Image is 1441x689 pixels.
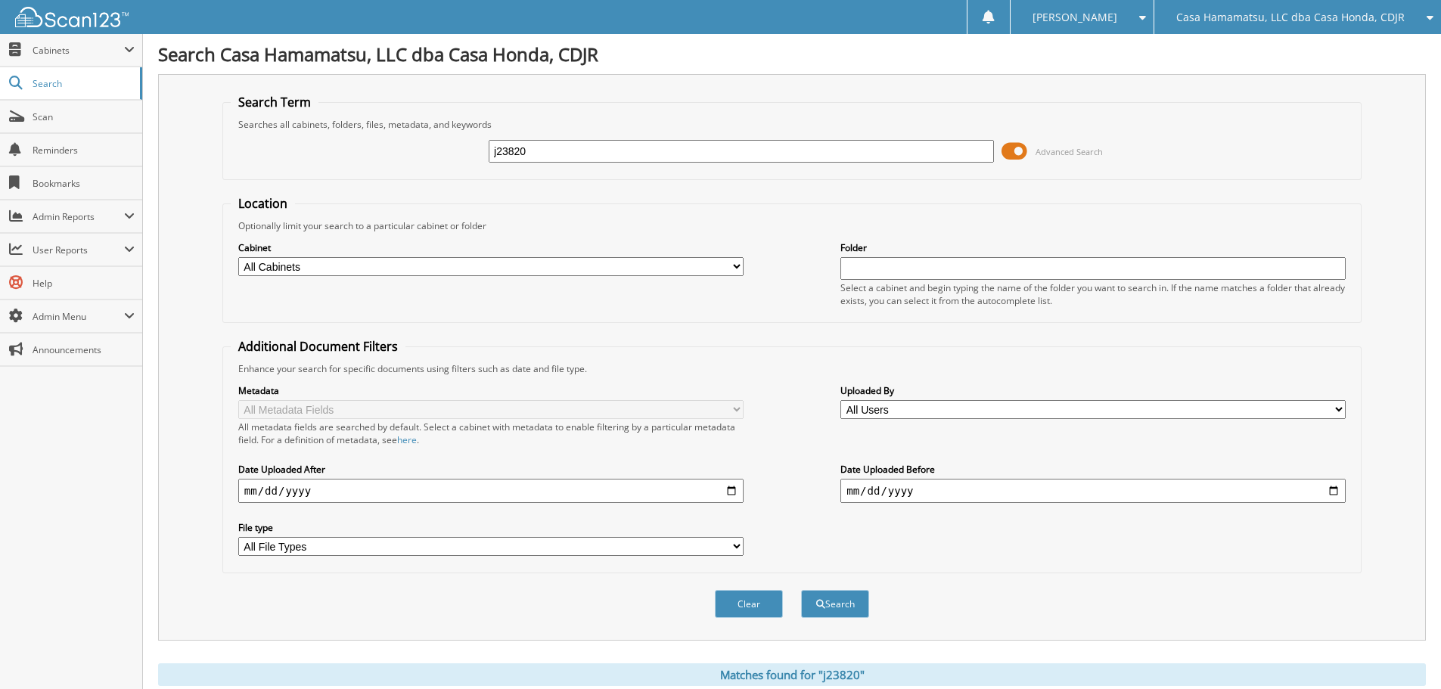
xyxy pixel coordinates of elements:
[238,384,744,397] label: Metadata
[15,7,129,27] img: scan123-logo-white.svg
[158,42,1426,67] h1: Search Casa Hamamatsu, LLC dba Casa Honda, CDJR
[33,44,124,57] span: Cabinets
[840,384,1346,397] label: Uploaded By
[158,663,1426,686] div: Matches found for "j23820"
[33,277,135,290] span: Help
[238,463,744,476] label: Date Uploaded After
[715,590,783,618] button: Clear
[840,463,1346,476] label: Date Uploaded Before
[397,433,417,446] a: here
[33,77,132,90] span: Search
[801,590,869,618] button: Search
[33,310,124,323] span: Admin Menu
[33,177,135,190] span: Bookmarks
[1176,13,1405,22] span: Casa Hamamatsu, LLC dba Casa Honda, CDJR
[1036,146,1103,157] span: Advanced Search
[231,362,1353,375] div: Enhance your search for specific documents using filters such as date and file type.
[231,195,295,212] legend: Location
[238,241,744,254] label: Cabinet
[33,244,124,256] span: User Reports
[231,118,1353,131] div: Searches all cabinets, folders, files, metadata, and keywords
[1033,13,1117,22] span: [PERSON_NAME]
[238,479,744,503] input: start
[238,521,744,534] label: File type
[231,338,405,355] legend: Additional Document Filters
[33,210,124,223] span: Admin Reports
[238,421,744,446] div: All metadata fields are searched by default. Select a cabinet with metadata to enable filtering b...
[231,94,318,110] legend: Search Term
[33,144,135,157] span: Reminders
[33,343,135,356] span: Announcements
[840,281,1346,307] div: Select a cabinet and begin typing the name of the folder you want to search in. If the name match...
[33,110,135,123] span: Scan
[840,479,1346,503] input: end
[840,241,1346,254] label: Folder
[231,219,1353,232] div: Optionally limit your search to a particular cabinet or folder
